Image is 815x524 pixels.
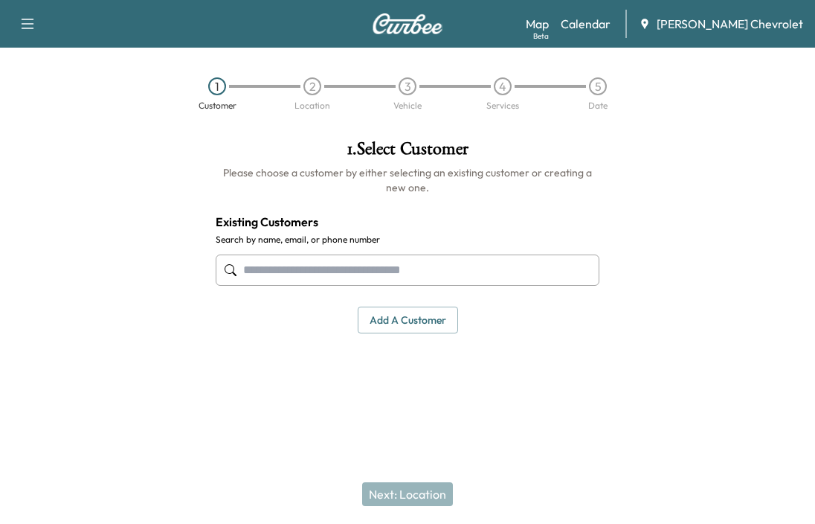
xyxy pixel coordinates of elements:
[526,15,549,33] a: MapBeta
[294,101,330,110] div: Location
[216,140,599,165] h1: 1 . Select Customer
[657,15,803,33] span: [PERSON_NAME] Chevrolet
[533,31,549,42] div: Beta
[358,307,458,334] button: Add a customer
[208,77,226,95] div: 1
[303,77,321,95] div: 2
[216,213,599,231] h4: Existing Customers
[199,101,236,110] div: Customer
[216,234,599,246] label: Search by name, email, or phone number
[393,101,422,110] div: Vehicle
[494,77,512,95] div: 4
[589,77,607,95] div: 5
[588,101,608,110] div: Date
[216,165,599,195] h6: Please choose a customer by either selecting an existing customer or creating a new one.
[486,101,519,110] div: Services
[372,13,443,34] img: Curbee Logo
[561,15,611,33] a: Calendar
[399,77,416,95] div: 3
